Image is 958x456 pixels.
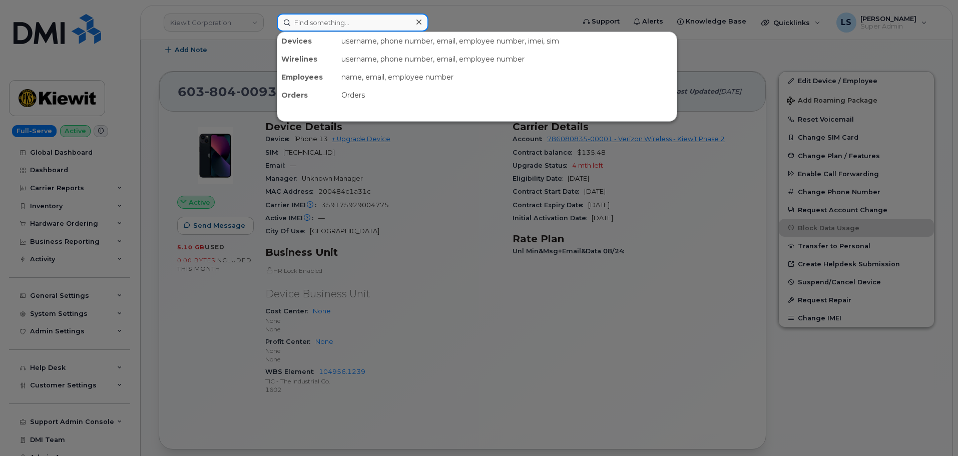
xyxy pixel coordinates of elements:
div: name, email, employee number [337,68,677,86]
div: Devices [277,32,337,50]
iframe: Messenger Launcher [914,412,950,448]
div: Employees [277,68,337,86]
div: Wirelines [277,50,337,68]
div: Orders [277,86,337,104]
div: username, phone number, email, employee number, imei, sim [337,32,677,50]
input: Find something... [277,14,428,32]
div: Orders [337,86,677,104]
div: username, phone number, email, employee number [337,50,677,68]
